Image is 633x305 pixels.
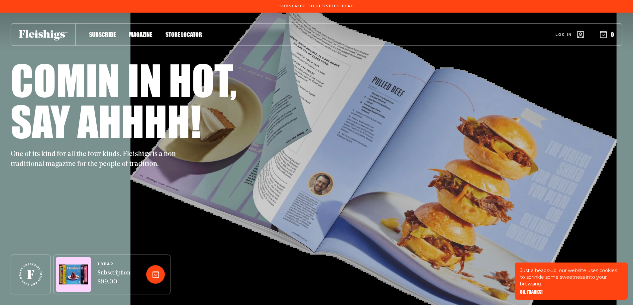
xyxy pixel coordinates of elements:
a: Subscribe [89,30,116,39]
button: 0 [600,31,614,38]
span: Subscribe To Fleishigs Here [279,4,354,8]
p: Just a heads-up: our website uses cookies to sprinkle some sweetness into your browsing. [520,267,622,287]
span: Magazine [129,31,152,38]
img: Magazines image [59,265,88,285]
a: Subscribe To Fleishigs Here [278,4,355,8]
span: Log in [556,32,572,37]
span: Subscription $99.00 [97,269,130,287]
button: OK, THANKS! [520,290,543,294]
h1: Comin in hot, [11,59,237,100]
a: Log in [556,31,584,38]
span: Subscribe [89,31,116,38]
span: 1 YEAR [97,262,130,266]
h1: Say ahhhh! [11,100,201,141]
p: One of its kind for all the four kinds. Fleishigs is a non-traditional magazine for the people of... [11,149,183,169]
a: Magazine [129,30,152,39]
a: 1 YEARSubscription $99.00 [97,262,130,287]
